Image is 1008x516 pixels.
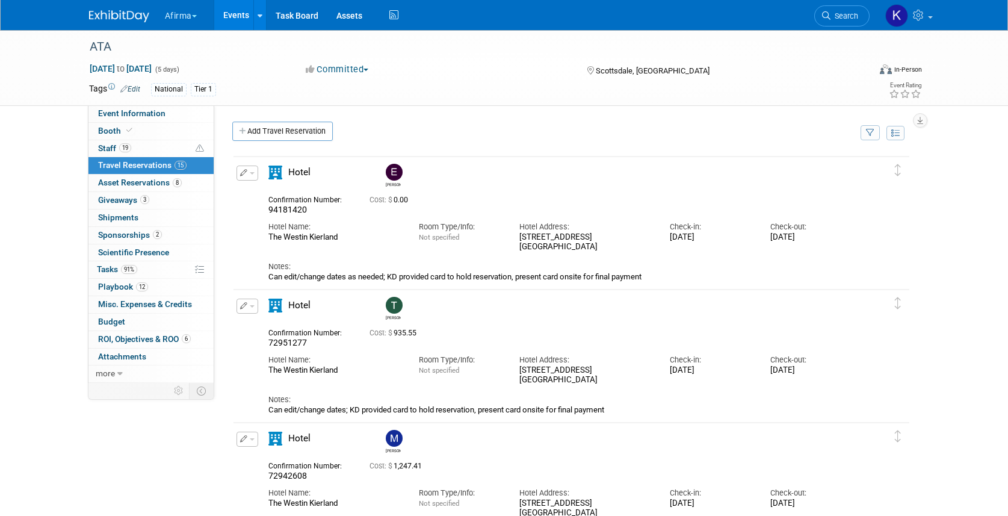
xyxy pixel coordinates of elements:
div: Mohammed Alshalalfa [386,447,401,453]
div: Notes: [268,394,853,405]
div: [DATE] [670,499,752,509]
a: Scientific Presence [88,244,214,261]
div: Check-out: [770,222,853,232]
a: Staff19 [88,140,214,157]
div: The Westin Kierland [268,499,401,509]
i: Hotel [268,432,282,446]
span: 19 [119,143,131,152]
span: to [115,64,126,73]
div: Emily Smith [386,181,401,187]
div: Tier 1 [191,83,216,96]
span: 935.55 [369,329,421,337]
a: Travel Reservations15 [88,157,214,174]
span: 91% [121,265,137,274]
span: Cost: $ [369,329,394,337]
div: The Westin Kierland [268,232,401,243]
a: Asset Reservations8 [88,175,214,191]
div: Check-out: [770,488,853,499]
div: The Westin Kierland [268,365,401,376]
img: Taylor Cavazos [386,297,403,314]
span: 72942608 [268,471,307,480]
span: Attachments [98,352,146,361]
a: Event Information [88,105,214,122]
span: Budget [98,317,125,326]
span: Tasks [97,264,137,274]
span: Scientific Presence [98,247,169,257]
a: Giveaways3 [88,192,214,209]
a: Booth [88,123,214,140]
img: ExhibitDay [89,10,149,22]
span: Shipments [98,213,138,222]
div: Taylor Cavazos [386,314,401,320]
i: Filter by Traveler [866,129,874,137]
span: Search [830,11,858,20]
div: [DATE] [770,232,853,243]
a: Playbook12 [88,279,214,296]
span: 3 [140,195,149,204]
a: Budget [88,314,214,331]
a: Edit [120,85,140,93]
span: Asset Reservations [98,178,182,187]
i: Click and drag to move item [895,164,901,176]
div: Event Rating [889,82,921,89]
div: Mohammed Alshalalfa [383,430,404,453]
div: Check-out: [770,355,853,365]
span: ROI, Objectives & ROO [98,334,191,344]
div: Hotel Name: [268,355,401,365]
span: Hotel [288,167,311,178]
i: Click and drag to move item [895,297,901,309]
a: Shipments [88,210,214,226]
div: [STREET_ADDRESS] [GEOGRAPHIC_DATA] [519,232,652,253]
img: Emily Smith [386,164,403,181]
span: Not specified [419,499,459,508]
div: [DATE] [670,365,752,376]
button: Committed [301,63,373,76]
span: 15 [175,161,187,170]
span: (5 days) [154,66,179,73]
div: [DATE] [770,499,853,509]
span: [DATE] [DATE] [89,63,152,74]
i: Booth reservation complete [126,127,132,134]
div: Room Type/Info: [419,222,501,232]
td: Tags [89,82,140,96]
span: Event Information [98,108,165,118]
div: ATA [85,36,852,58]
a: Tasks91% [88,261,214,278]
div: Can edit/change dates as needed; KD provided card to hold reservation, present card onsite for fi... [268,272,853,282]
img: Format-Inperson.png [880,64,892,74]
span: 8 [173,178,182,187]
div: Hotel Name: [268,222,401,232]
span: Booth [98,126,135,135]
div: [DATE] [770,365,853,376]
div: Hotel Address: [519,355,652,365]
a: Sponsorships2 [88,227,214,244]
span: Staff [98,143,131,153]
span: Giveaways [98,195,149,205]
span: Cost: $ [369,462,394,470]
div: Hotel Name: [268,488,401,499]
div: Emily Smith [383,164,404,187]
span: Potential Scheduling Conflict -- at least one attendee is tagged in another overlapping event. [196,143,204,154]
div: Notes: [268,261,853,272]
span: more [96,368,115,378]
span: Travel Reservations [98,160,187,170]
span: Scottsdale, [GEOGRAPHIC_DATA] [596,66,710,75]
a: ROI, Objectives & ROO6 [88,331,214,348]
div: Hotel Address: [519,488,652,499]
div: Confirmation Number: [268,192,351,205]
div: Room Type/Info: [419,355,501,365]
a: Search [814,5,870,26]
img: Keirsten Davis [885,4,908,27]
i: Click and drag to move item [895,431,901,443]
div: [DATE] [670,232,752,243]
div: Confirmation Number: [268,325,351,338]
span: Playbook [98,282,148,291]
span: 2 [153,230,162,239]
span: 94181420 [268,205,307,214]
span: 6 [182,334,191,343]
span: 12 [136,282,148,291]
div: Room Type/Info: [419,488,501,499]
div: Event Format [799,63,923,81]
div: In-Person [894,65,922,74]
span: 1,247.41 [369,462,427,470]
